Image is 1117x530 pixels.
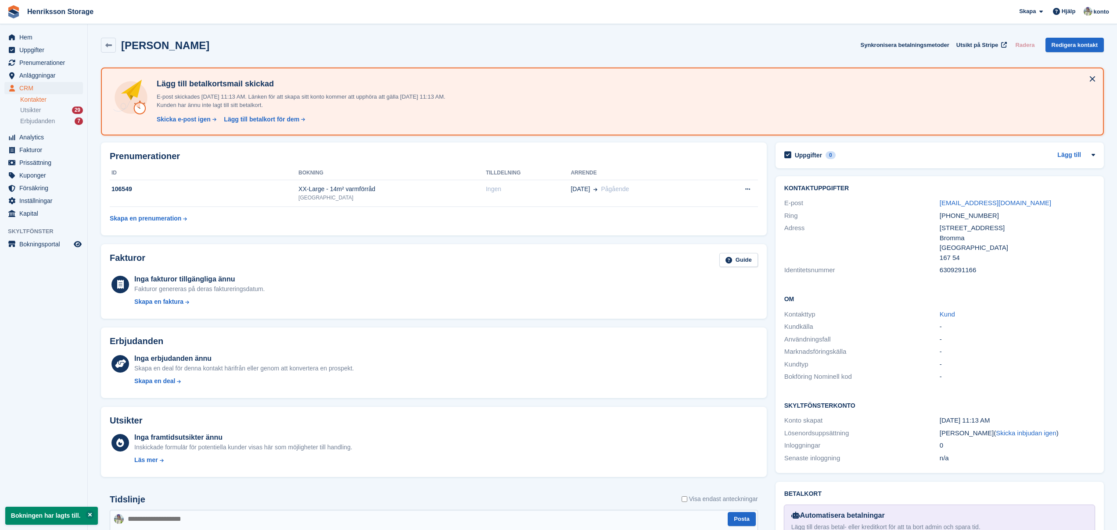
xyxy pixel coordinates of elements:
[784,359,940,370] div: Kundtyp
[719,253,758,267] a: Guide
[784,265,940,275] div: Identitetsnummer
[20,117,55,125] span: Erbjudanden
[19,207,72,220] span: Kapital
[134,353,354,364] div: Inga erbjudanden ännu
[940,372,1095,382] div: -
[940,428,1095,438] div: [PERSON_NAME]
[19,169,72,181] span: Kuponger
[784,334,940,345] div: Användningsfall
[940,416,1095,426] div: [DATE] 11:13 AM
[940,211,1095,221] div: [PHONE_NUMBER]
[110,166,298,180] th: ID
[795,151,822,159] h2: Uppgifter
[784,416,940,426] div: Konto skapat
[784,322,940,332] div: Kundkälla
[110,214,181,223] div: Skapa en prenumeration
[134,364,354,373] div: Skapa en deal för denna kontakt härifrån eller genom att konvertera en prospekt.
[956,41,998,50] span: Utsikt på Stripe
[940,359,1095,370] div: -
[110,416,142,426] h2: Utsikter
[784,441,940,451] div: Inloggningar
[940,233,1095,243] div: Bromma
[19,57,72,69] span: Prenumerationer
[994,429,1059,437] span: ( )
[20,117,83,126] a: Erbjudanden 7
[784,309,940,320] div: Kontakttyp
[121,39,209,51] h2: [PERSON_NAME]
[20,106,83,115] a: Utsikter 29
[19,238,72,250] span: Bokningsportal
[134,274,265,285] div: Inga fakturor tillgängliga ännu
[940,310,955,318] a: Kund
[110,336,163,346] h2: Erbjudanden
[75,117,83,125] div: 7
[940,223,1095,233] div: [STREET_ADDRESS]
[4,238,83,250] a: meny
[1012,38,1038,52] button: Radera
[7,5,20,18] img: stora-icon-8386f47178a22dfd0bd8f6a31ec36ba5ce8667c1dd55bd0f319d3a0aa187defe.svg
[784,211,940,221] div: Ring
[4,57,83,69] a: menu
[784,401,1095,409] h2: Skyltfönsterkonto
[153,79,460,89] h4: Lägg till betalkortsmail skickad
[8,227,87,236] span: Skyltfönster
[861,38,949,52] button: Synkronisera betalningsmetoder
[110,151,758,161] h2: Prenumerationer
[19,69,72,82] span: Anläggningar
[298,166,486,180] th: Bokning
[940,199,1051,206] a: [EMAIL_ADDRESS][DOMAIN_NAME]
[134,297,265,306] a: Skapa en faktura
[940,243,1095,253] div: [GEOGRAPHIC_DATA]
[134,455,158,465] div: Läs mer
[486,166,571,180] th: Tilldelning
[953,38,1009,52] a: Utsikt på Stripe
[940,347,1095,357] div: -
[4,169,83,181] a: menu
[1094,7,1109,16] span: konto
[728,512,755,526] button: Posta
[72,107,83,114] div: 29
[112,79,150,116] img: add-payment-card-4dbda4983b697a7845d177d07a5d71e8a16f1ec00487972de202a45f1e8132f5.svg
[571,185,590,194] span: [DATE]
[19,44,72,56] span: Uppgifter
[19,144,72,156] span: Fakturor
[784,185,1095,192] h2: Kontaktuppgifter
[784,491,1095,498] h2: Betalkort
[134,432,352,443] div: Inga framtidsutsikter ännu
[134,443,352,452] div: Inskickade formulär för potentiella kunder visas här som möjligheter till handling.
[20,96,83,104] a: Kontakter
[682,494,687,504] input: Visa endast anteckningar
[4,157,83,169] a: menu
[791,510,1088,521] div: Automatisera betalningar
[24,4,97,19] a: Henriksson Storage
[4,82,83,94] a: menu
[1057,150,1081,160] a: Lägg till
[940,265,1095,275] div: 6309291166
[940,322,1095,332] div: -
[19,195,72,207] span: Inställningar
[4,69,83,82] a: menu
[19,82,72,94] span: CRM
[940,441,1095,451] div: 0
[19,31,72,43] span: Hem
[1084,7,1092,16] img: Daniel Axberg
[298,194,486,202] div: [GEOGRAPHIC_DATA]
[110,210,187,227] a: Skapa en prenumeration
[20,106,41,114] span: Utsikter
[4,182,83,194] a: menu
[19,182,72,194] span: Försäkring
[1045,38,1104,52] a: Redigera kontakt
[601,185,629,192] span: Pågående
[784,223,940,263] div: Adress
[134,297,183,306] div: Skapa en faktura
[940,334,1095,345] div: -
[682,494,758,504] label: Visa endast anteckningar
[4,44,83,56] a: menu
[5,507,98,525] p: Bokningen har lagts till.
[134,377,175,386] div: Skapa en deal
[72,239,83,249] a: Förhandsgranska butik
[153,92,460,110] p: E-post skickades [DATE] 11:13 AM. Länken för att skapa sitt konto kommer att upphöra att gälla [D...
[996,429,1056,437] a: Skicka inbjudan igen
[157,115,211,124] div: Skicka e-post igen
[114,514,124,524] img: Daniel Axberg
